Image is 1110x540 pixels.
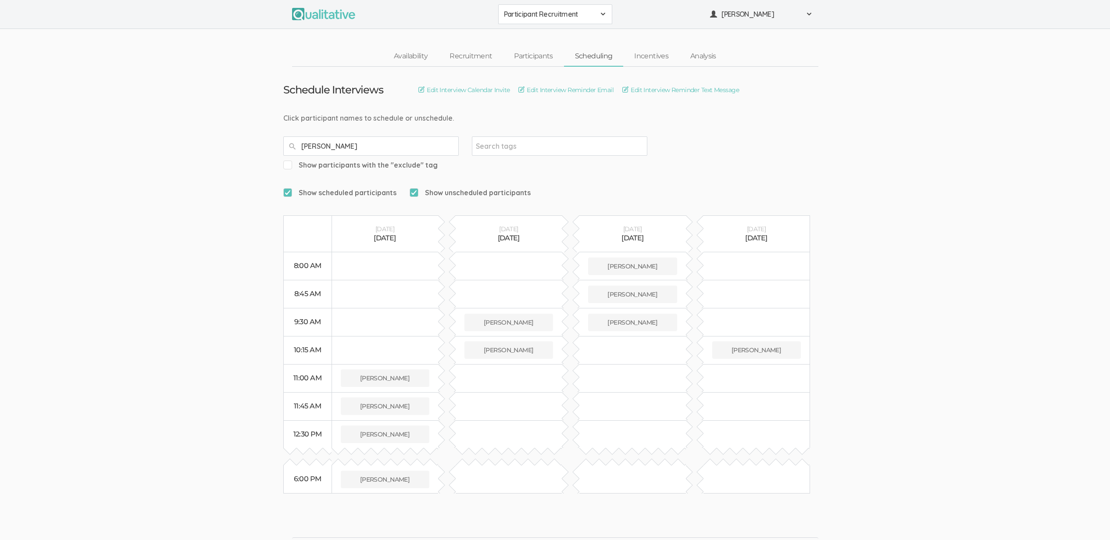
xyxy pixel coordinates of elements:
[503,47,564,66] a: Participants
[341,225,429,233] div: [DATE]
[383,47,439,66] a: Availability
[283,84,384,96] h3: Schedule Interviews
[293,401,323,411] div: 11:45 AM
[476,140,531,152] input: Search tags
[704,4,818,24] button: [PERSON_NAME]
[283,188,396,198] span: Show scheduled participants
[410,188,531,198] span: Show unscheduled participants
[712,225,801,233] div: [DATE]
[283,136,459,156] input: Search participants
[712,341,801,359] button: [PERSON_NAME]
[341,426,429,443] button: [PERSON_NAME]
[464,341,553,359] button: [PERSON_NAME]
[588,257,677,275] button: [PERSON_NAME]
[293,345,323,355] div: 10:15 AM
[292,8,355,20] img: Qualitative
[293,261,323,271] div: 8:00 AM
[293,317,323,327] div: 9:30 AM
[622,85,739,95] a: Edit Interview Reminder Text Message
[283,113,827,123] div: Click participant names to schedule or unschedule.
[464,225,553,233] div: [DATE]
[439,47,503,66] a: Recruitment
[341,471,429,488] button: [PERSON_NAME]
[293,474,323,484] div: 6:00 PM
[588,225,677,233] div: [DATE]
[464,233,553,243] div: [DATE]
[588,286,677,303] button: [PERSON_NAME]
[588,314,677,331] button: [PERSON_NAME]
[1066,498,1110,540] iframe: Chat Widget
[712,233,801,243] div: [DATE]
[588,233,677,243] div: [DATE]
[518,85,614,95] a: Edit Interview Reminder Email
[293,373,323,383] div: 11:00 AM
[498,4,612,24] button: Participant Recruitment
[464,314,553,331] button: [PERSON_NAME]
[341,233,429,243] div: [DATE]
[623,47,679,66] a: Incentives
[721,9,800,19] span: [PERSON_NAME]
[504,9,595,19] span: Participant Recruitment
[283,160,438,170] span: Show participants with the "exclude" tag
[293,289,323,299] div: 8:45 AM
[418,85,510,95] a: Edit Interview Calendar Invite
[341,369,429,387] button: [PERSON_NAME]
[679,47,727,66] a: Analysis
[293,429,323,440] div: 12:30 PM
[564,47,624,66] a: Scheduling
[341,397,429,415] button: [PERSON_NAME]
